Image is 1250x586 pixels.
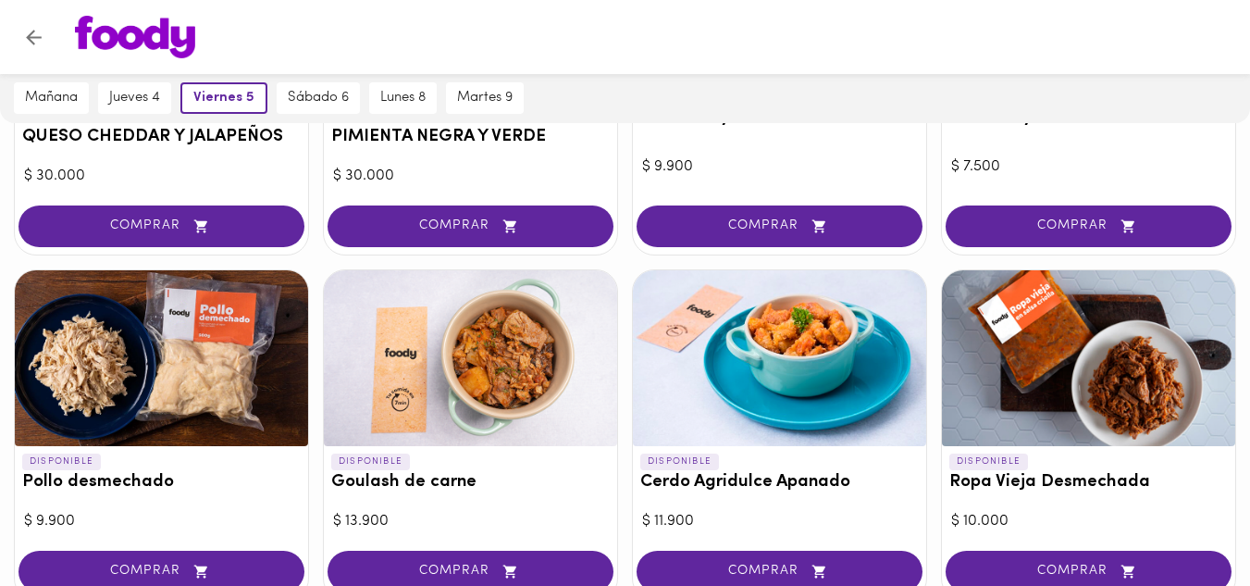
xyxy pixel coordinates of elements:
div: $ 30.000 [24,166,299,187]
button: sábado 6 [277,82,360,114]
div: $ 9.900 [642,156,917,178]
h3: Cerdo Agridulce Apanado [640,473,919,492]
span: jueves 4 [109,90,160,106]
button: COMPRAR [946,206,1231,247]
button: martes 9 [446,82,524,114]
div: $ 30.000 [333,166,608,187]
button: viernes 5 [180,82,267,114]
span: COMPRAR [969,564,1208,580]
button: jueves 4 [98,82,171,114]
span: COMPRAR [42,218,281,234]
span: COMPRAR [351,218,590,234]
span: viernes 5 [193,90,254,106]
p: DISPONIBLE [640,454,719,470]
p: DISPONIBLE [331,454,410,470]
button: COMPRAR [637,206,922,247]
div: $ 10.000 [951,511,1226,532]
p: DISPONIBLE [949,454,1028,470]
button: lunes 8 [369,82,437,114]
span: sábado 6 [288,90,349,106]
span: COMPRAR [660,218,899,234]
div: Ropa Vieja Desmechada [942,270,1235,446]
button: COMPRAR [19,206,304,247]
span: martes 9 [457,90,513,106]
div: Goulash de carne [324,270,617,446]
div: Cerdo Agridulce Apanado [633,270,926,446]
span: COMPRAR [969,218,1208,234]
span: COMPRAR [660,564,899,580]
div: $ 13.900 [333,511,608,532]
h3: CARNE DE HAMBURGUESA CON QUESO CHEDDAR Y JALAPEÑOS [22,108,301,147]
div: Pollo desmechado [15,270,308,446]
h3: CARNE DE HAMBURGUESA CON PIMIENTA NEGRA Y VERDE [331,108,610,147]
span: COMPRAR [42,564,281,580]
h3: Ropa Vieja Desmechada [949,473,1228,492]
div: $ 11.900 [642,511,917,532]
iframe: Messagebird Livechat Widget [1143,479,1231,567]
button: mañana [14,82,89,114]
div: $ 7.500 [951,156,1226,178]
div: $ 9.900 [24,511,299,532]
button: Volver [11,15,56,60]
span: mañana [25,90,78,106]
h3: Pollo desmechado [22,473,301,492]
span: lunes 8 [380,90,426,106]
p: DISPONIBLE [22,454,101,470]
button: COMPRAR [328,206,613,247]
span: COMPRAR [351,564,590,580]
h3: Goulash de carne [331,473,610,492]
img: logo.png [75,16,195,58]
